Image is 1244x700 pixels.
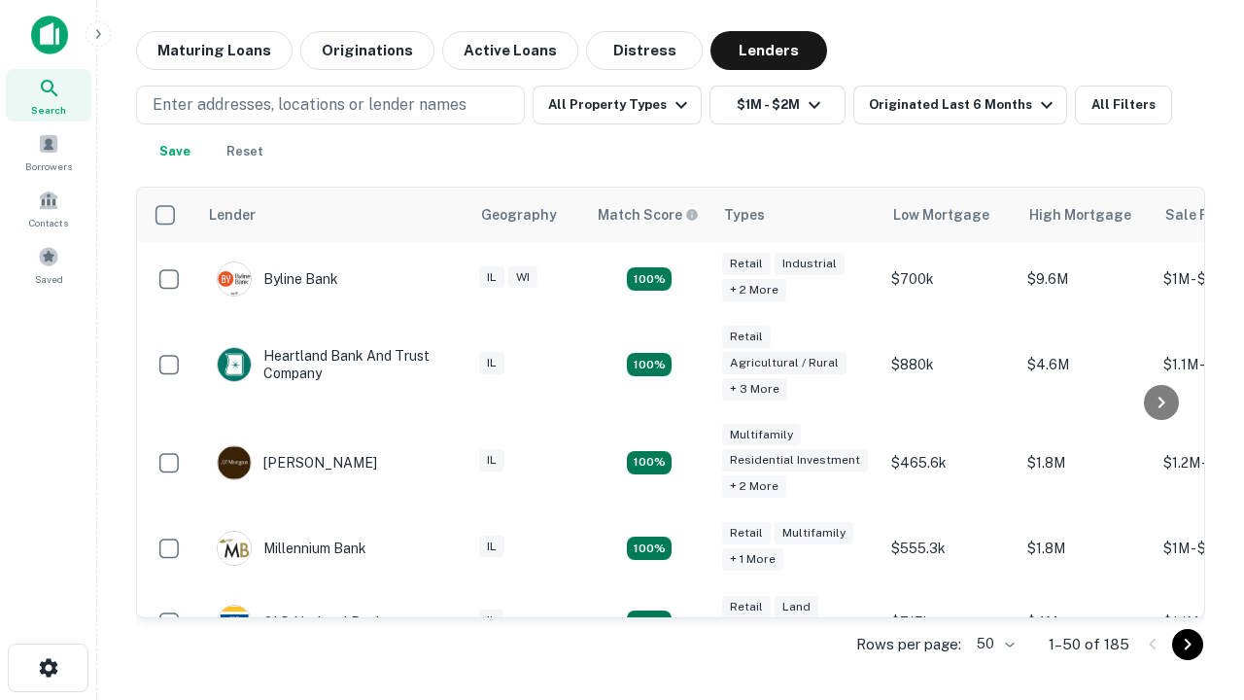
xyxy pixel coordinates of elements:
div: Matching Properties: 18, hasApolloMatch: undefined [627,611,672,634]
th: Types [712,188,881,242]
a: Saved [6,238,91,291]
div: Industrial [775,253,845,275]
img: picture [218,532,251,565]
button: All Property Types [533,86,702,124]
button: Active Loans [442,31,578,70]
td: $4.6M [1018,316,1154,414]
h6: Match Score [598,204,695,226]
button: Reset [214,132,276,171]
span: Search [31,102,66,118]
div: Millennium Bank [217,531,366,566]
td: $555.3k [881,511,1018,585]
div: Byline Bank [217,262,338,297]
a: Contacts [6,182,91,234]
div: + 3 more [722,378,787,401]
div: Heartland Bank And Trust Company [217,347,450,382]
button: Maturing Loans [136,31,293,70]
img: picture [218,262,251,296]
span: Borrowers [25,158,72,174]
span: Contacts [29,215,68,230]
div: Matching Properties: 16, hasApolloMatch: undefined [627,537,672,560]
td: $465.6k [881,414,1018,512]
button: All Filters [1075,86,1172,124]
td: $700k [881,242,1018,316]
p: Enter addresses, locations or lender names [153,93,466,117]
div: OLD National Bank [217,605,384,640]
div: Retail [722,522,771,544]
div: Originated Last 6 Months [869,93,1058,117]
th: Low Mortgage [881,188,1018,242]
div: High Mortgage [1029,203,1131,227]
div: Geography [481,203,557,227]
button: $1M - $2M [709,86,846,124]
th: High Mortgage [1018,188,1154,242]
div: Retail [722,326,771,348]
div: [PERSON_NAME] [217,445,377,480]
div: Matching Properties: 17, hasApolloMatch: undefined [627,353,672,376]
div: Multifamily [722,424,801,446]
button: Originations [300,31,434,70]
button: Save your search to get updates of matches that match your search criteria. [144,132,206,171]
span: Saved [35,271,63,287]
img: picture [218,606,251,639]
iframe: Chat Widget [1147,482,1244,576]
a: Search [6,69,91,122]
div: Low Mortgage [893,203,989,227]
th: Lender [197,188,469,242]
p: 1–50 of 185 [1049,633,1129,656]
div: Land [775,596,818,618]
div: IL [479,536,504,558]
td: $880k [881,316,1018,414]
td: $715k [881,585,1018,659]
td: $1.8M [1018,511,1154,585]
th: Capitalize uses an advanced AI algorithm to match your search with the best lender. The match sco... [586,188,712,242]
div: Lender [209,203,256,227]
button: Originated Last 6 Months [853,86,1067,124]
div: IL [479,266,504,289]
div: Retail [722,253,771,275]
div: Multifamily [775,522,853,544]
img: picture [218,446,251,479]
div: Capitalize uses an advanced AI algorithm to match your search with the best lender. The match sco... [598,204,699,226]
div: IL [479,610,504,632]
img: picture [218,348,251,381]
div: WI [508,266,537,289]
div: IL [479,449,504,472]
button: Enter addresses, locations or lender names [136,86,525,124]
div: Residential Investment [722,449,868,472]
button: Go to next page [1172,629,1203,660]
td: $9.6M [1018,242,1154,316]
button: Lenders [710,31,827,70]
img: capitalize-icon.png [31,16,68,54]
div: Types [724,203,765,227]
td: $1.8M [1018,414,1154,512]
div: Matching Properties: 27, hasApolloMatch: undefined [627,451,672,474]
th: Geography [469,188,586,242]
div: Agricultural / Rural [722,352,847,374]
div: + 2 more [722,475,786,498]
div: Retail [722,596,771,618]
div: Matching Properties: 20, hasApolloMatch: undefined [627,267,672,291]
p: Rows per page: [856,633,961,656]
div: 50 [969,630,1018,658]
div: IL [479,352,504,374]
div: + 2 more [722,279,786,301]
div: + 1 more [722,548,783,571]
button: Distress [586,31,703,70]
a: Borrowers [6,125,91,178]
td: $4M [1018,585,1154,659]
